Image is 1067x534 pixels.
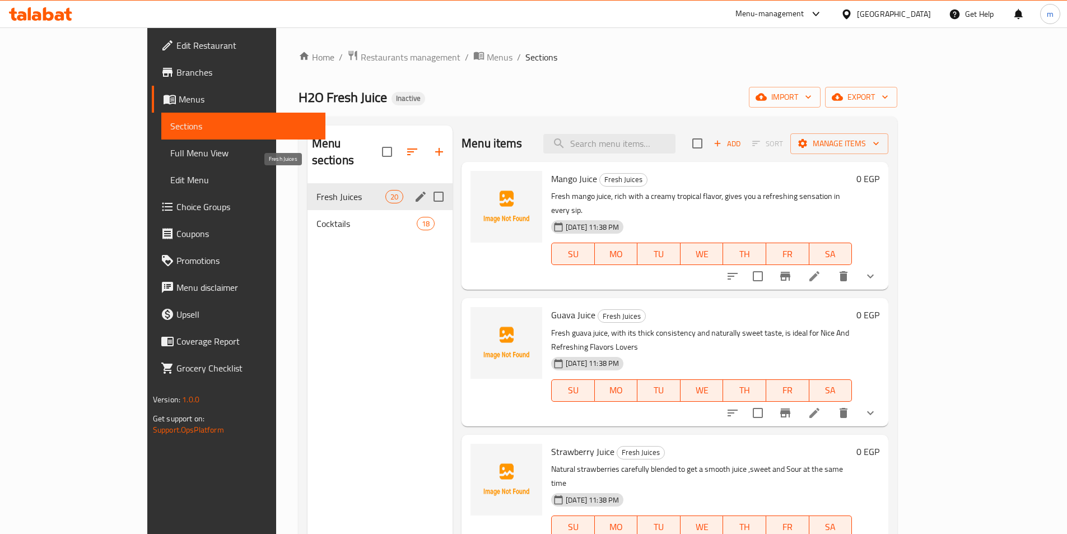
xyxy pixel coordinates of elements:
[176,308,316,321] span: Upsell
[152,220,325,247] a: Coupons
[746,401,770,425] span: Select to update
[182,392,199,407] span: 1.0.0
[595,379,638,402] button: MO
[417,217,435,230] div: items
[723,379,766,402] button: TH
[487,50,512,64] span: Menus
[637,243,681,265] button: TU
[808,270,821,283] a: Edit menu item
[617,446,665,459] div: Fresh Juices
[642,382,676,398] span: TU
[857,8,931,20] div: [GEOGRAPHIC_DATA]
[551,443,614,460] span: Strawberry Juice
[599,382,633,398] span: MO
[685,246,719,262] span: WE
[375,140,399,164] span: Select all sections
[856,444,879,459] h6: 0 EGP
[745,135,790,152] span: Select section first
[473,50,512,64] a: Menus
[719,400,746,426] button: sort-choices
[551,243,594,265] button: SU
[412,188,429,205] button: edit
[551,307,595,323] span: Guava Juice
[179,92,316,106] span: Menus
[686,132,709,155] span: Select section
[856,171,879,187] h6: 0 EGP
[307,179,453,242] nav: Menu sections
[152,32,325,59] a: Edit Restaurant
[809,243,852,265] button: SA
[543,134,675,154] input: search
[161,140,325,166] a: Full Menu View
[339,50,343,64] li: /
[551,326,852,354] p: Fresh guava juice, with its thick consistency and naturally sweet taste, is ideal for Nice And Re...
[470,171,542,243] img: Mango Juice
[307,183,453,210] div: Fresh Juices20edit
[599,173,647,187] div: Fresh Juices
[637,379,681,402] button: TU
[856,307,879,323] h6: 0 EGP
[470,307,542,379] img: Guava Juice
[161,166,325,193] a: Edit Menu
[709,135,745,152] button: Add
[551,379,594,402] button: SU
[525,50,557,64] span: Sections
[709,135,745,152] span: Add item
[153,422,224,437] a: Support.OpsPlatform
[361,50,460,64] span: Restaurants management
[316,217,417,230] span: Cocktails
[598,309,646,323] div: Fresh Juices
[561,495,623,505] span: [DATE] 11:38 PM
[462,135,523,152] h2: Menu items
[561,358,623,369] span: [DATE] 11:38 PM
[758,90,812,104] span: import
[814,246,848,262] span: SA
[176,361,316,375] span: Grocery Checklist
[551,189,852,217] p: Fresh mango juice, rich with a creamy tropical flavor, gives you a refreshing sensation in every ...
[307,210,453,237] div: Cocktails18
[161,113,325,140] a: Sections
[808,406,821,420] a: Edit menu item
[152,247,325,274] a: Promotions
[685,382,719,398] span: WE
[176,200,316,213] span: Choice Groups
[772,263,799,290] button: Branch-specific-item
[599,246,633,262] span: MO
[790,133,888,154] button: Manage items
[347,50,460,64] a: Restaurants management
[176,66,316,79] span: Branches
[153,411,204,426] span: Get support on:
[830,400,857,426] button: delete
[642,246,676,262] span: TU
[561,222,623,233] span: [DATE] 11:38 PM
[749,87,821,108] button: import
[176,227,316,240] span: Coupons
[766,379,809,402] button: FR
[556,246,590,262] span: SU
[857,263,884,290] button: show more
[771,382,805,398] span: FR
[712,137,742,150] span: Add
[617,446,664,459] span: Fresh Juices
[299,85,387,110] span: H2O Fresh Juice
[766,243,809,265] button: FR
[417,219,434,229] span: 18
[170,146,316,160] span: Full Menu View
[864,270,877,283] svg: Show Choices
[386,192,403,202] span: 20
[465,50,469,64] li: /
[152,193,325,220] a: Choice Groups
[834,90,888,104] span: export
[723,243,766,265] button: TH
[152,86,325,113] a: Menus
[814,382,848,398] span: SA
[399,138,426,165] span: Sort sections
[746,264,770,288] span: Select to update
[316,190,385,203] span: Fresh Juices
[152,301,325,328] a: Upsell
[551,170,597,187] span: Mango Juice
[152,328,325,355] a: Coverage Report
[176,39,316,52] span: Edit Restaurant
[735,7,804,21] div: Menu-management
